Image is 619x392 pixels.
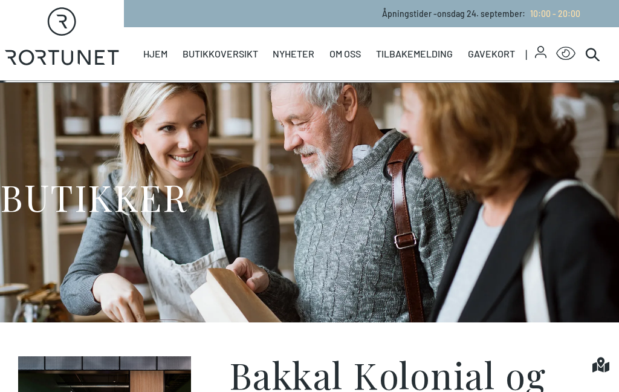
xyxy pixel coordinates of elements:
p: Åpningstider - onsdag 24. september : [382,7,580,20]
a: Gavekort [468,27,515,80]
span: 10:00 - 20:00 [530,8,580,19]
a: Hjem [143,27,167,80]
a: Om oss [329,27,361,80]
a: Nyheter [273,27,314,80]
span: | [525,27,535,80]
a: Butikkoversikt [183,27,258,80]
a: 10:00 - 20:00 [525,8,580,19]
button: Open Accessibility Menu [556,44,575,64]
a: Tilbakemelding [376,27,453,80]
